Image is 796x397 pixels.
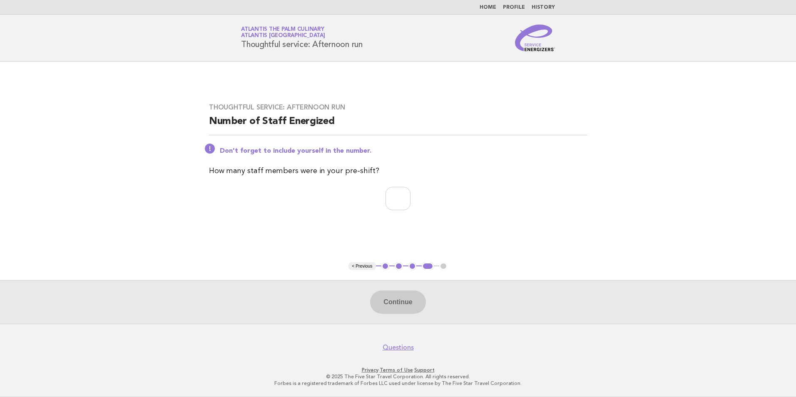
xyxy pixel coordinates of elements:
[362,367,378,373] a: Privacy
[143,367,653,373] p: · ·
[414,367,435,373] a: Support
[480,5,496,10] a: Home
[408,262,417,270] button: 3
[395,262,403,270] button: 2
[422,262,434,270] button: 4
[380,367,413,373] a: Terms of Use
[348,262,376,270] button: < Previous
[209,103,587,112] h3: Thoughtful service: Afternoon run
[209,115,587,135] h2: Number of Staff Energized
[209,165,587,177] p: How many staff members were in your pre-shift?
[532,5,555,10] a: History
[143,380,653,387] p: Forbes is a registered trademark of Forbes LLC used under license by The Five Star Travel Corpora...
[515,25,555,51] img: Service Energizers
[220,147,587,155] p: Don't forget to include yourself in the number.
[143,373,653,380] p: © 2025 The Five Star Travel Corporation. All rights reserved.
[241,27,363,49] h1: Thoughtful service: Afternoon run
[241,27,325,38] a: Atlantis The Palm CulinaryAtlantis [GEOGRAPHIC_DATA]
[503,5,525,10] a: Profile
[241,33,325,39] span: Atlantis [GEOGRAPHIC_DATA]
[381,262,390,270] button: 1
[383,343,414,352] a: Questions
